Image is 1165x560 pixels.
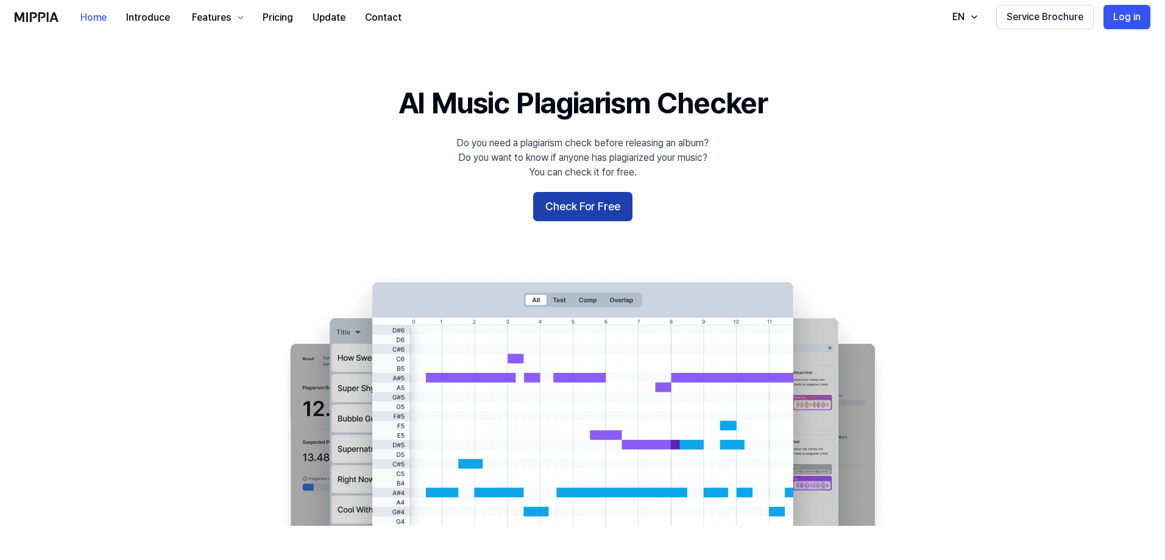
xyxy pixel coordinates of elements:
[253,5,303,30] button: Pricing
[940,5,986,29] button: EN
[996,5,1094,29] button: Service Brochure
[1103,5,1150,29] button: Log in
[189,10,233,25] div: Features
[950,10,967,24] div: EN
[355,5,411,30] button: Contact
[71,1,116,34] a: Home
[303,5,355,30] button: Update
[180,5,253,30] button: Features
[71,5,116,30] button: Home
[398,83,767,124] h1: AI Music Plagiarism Checker
[533,192,632,221] button: Check For Free
[15,12,58,22] img: logo
[266,270,899,526] img: main Image
[456,136,709,180] div: Do you need a plagiarism check before releasing an album? Do you want to know if anyone has plagi...
[116,5,180,30] button: Introduce
[303,1,355,34] a: Update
